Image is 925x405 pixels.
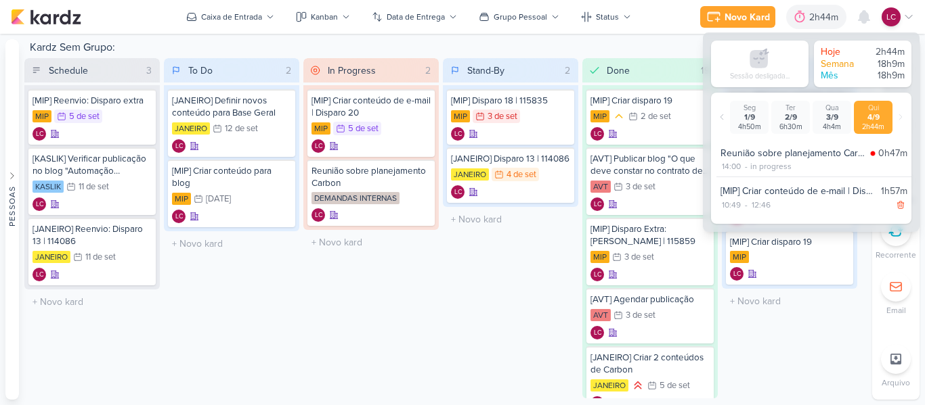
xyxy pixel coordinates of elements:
div: JANEIRO [590,379,628,391]
div: 12 de set [225,124,258,133]
div: Laís Costa [33,197,46,211]
p: LC [733,271,741,278]
div: Criador(a): Laís Costa [590,197,604,211]
div: 4/9 [857,112,890,122]
img: tracking [870,151,876,156]
div: 18h9m [864,70,905,82]
p: LC [36,131,43,138]
div: [MIP] Criar disparo 19 [730,236,849,248]
div: Pessoas [6,185,18,226]
div: [JANEIRO] Definir novos conteúdo para Base Geral [172,95,291,119]
div: Criador(a): Laís Costa [451,127,465,141]
div: 3 de set [624,253,654,262]
div: 3 de set [626,183,655,191]
div: MIP [33,110,51,122]
div: Laís Costa [590,127,604,141]
div: JANEIRO [451,168,489,181]
p: LC [886,11,896,23]
div: 5 de set [660,381,690,390]
p: LC [175,214,183,220]
div: [MIP] Criar disparo 19 [590,95,710,107]
p: LC [36,272,43,279]
div: Ter [774,103,807,112]
div: - [742,160,750,172]
div: Prioridade Alta [631,379,645,392]
div: 3 [141,64,157,78]
div: Mês [821,70,861,82]
div: Laís Costa [172,210,186,223]
p: LC [36,201,43,208]
div: Criador(a): Laís Costa [451,185,465,199]
div: Criador(a): Laís Costa [311,208,325,222]
div: MIP [451,110,470,122]
img: kardz.app [11,9,81,25]
div: Sessão desligada... [730,72,790,80]
div: JANEIRO [33,251,70,263]
div: Criador(a): Laís Costa [590,268,604,281]
div: Criador(a): Laís Costa [172,139,186,153]
div: Criador(a): Laís Costa [33,127,46,141]
div: Prioridade Média [612,110,626,123]
p: LC [594,330,601,337]
div: 19 [695,64,715,78]
div: KASLIK [33,181,64,193]
div: 6h30m [774,122,807,131]
button: Novo Kard [700,6,775,28]
p: LC [594,131,601,138]
div: Laís Costa [311,139,325,153]
div: 1/9 [733,112,766,122]
div: [KASLIK] Verificar publicação no blog "Automação residencial..." [33,153,152,177]
div: [DATE] [206,195,231,204]
div: DEMANDAS INTERNAS [311,192,400,204]
p: LC [454,189,462,196]
p: LC [594,272,601,279]
input: + Novo kard [446,210,576,229]
p: Arquivo [882,377,910,389]
input: + Novo kard [27,292,157,312]
div: 3 de set [488,112,517,121]
div: [AVT] Publicar blog "O que deve constar no contrato de financiamento?" [590,153,710,177]
p: LC [315,212,322,219]
div: Criador(a): Laís Costa [590,326,604,339]
div: 2h44m [864,46,905,58]
div: MIP [730,251,749,263]
div: [MIP] Criar conteúdo para blog [172,165,291,189]
div: 14:00 [720,160,742,172]
div: 2 [420,64,436,78]
div: Laís Costa [311,208,325,222]
div: 12:46 [750,199,772,211]
div: 3/9 [815,112,848,122]
div: Novo Kard [725,10,770,24]
div: Qui [857,103,890,112]
div: Seg [733,103,766,112]
div: Criador(a): Laís Costa [172,210,186,223]
p: LC [175,143,183,150]
div: [MIP] Criar conteúdo de e-mail | Disparo 20 [311,95,431,119]
div: 10:49 [720,199,742,211]
div: Reunião sobre planejamento Carbon [311,165,431,189]
div: Laís Costa [882,7,901,26]
div: 11 de set [85,253,116,262]
div: - [742,199,750,211]
div: 4h50m [733,122,766,131]
div: Laís Costa [33,268,46,281]
div: 4h4m [815,122,848,131]
div: [MIP] Disparo 18 | 115835 [451,95,570,107]
div: AVT [590,309,611,321]
div: JANEIRO [172,122,210,135]
div: Criador(a): Laís Costa [590,127,604,141]
div: Kardz Sem Grupo: [24,39,867,58]
div: Laís Costa [590,197,604,211]
p: LC [594,201,601,208]
div: 0h47m [878,146,907,160]
div: MIP [311,122,330,135]
div: 18h9m [864,58,905,70]
div: MIP [590,251,609,263]
div: 2/9 [774,112,807,122]
div: [JANEIRO] Disparo 13 | 114086 [451,153,570,165]
div: 2 de set [641,112,671,121]
div: in progress [750,160,792,172]
div: Laís Costa [730,267,744,281]
div: Laís Costa [172,139,186,153]
p: Email [886,304,906,316]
